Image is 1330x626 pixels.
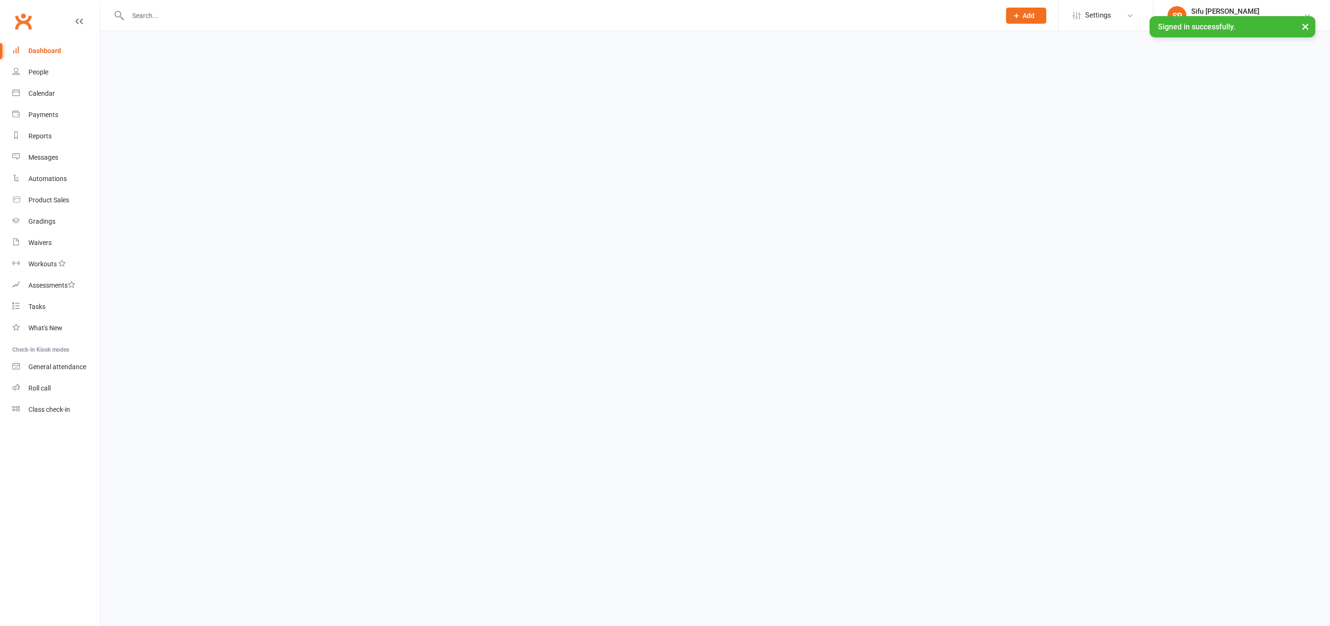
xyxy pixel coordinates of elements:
span: Add [1023,12,1034,19]
a: Calendar [12,83,100,104]
a: Gradings [12,211,100,232]
div: Messages [28,154,58,161]
span: Signed in successfully. [1158,22,1235,31]
a: Assessments [12,275,100,296]
a: Messages [12,147,100,168]
div: Tasks [28,303,45,310]
div: What's New [28,324,63,332]
span: Settings [1085,5,1111,26]
div: People [28,68,48,76]
div: Product Sales [28,196,69,204]
div: General attendance [28,363,86,371]
a: Product Sales [12,190,100,211]
div: Class check-in [28,406,70,413]
div: Roll call [28,384,51,392]
a: Roll call [12,378,100,399]
div: Calendar [28,90,55,97]
a: Workouts [12,254,100,275]
a: Waivers [12,232,100,254]
div: Automations [28,175,67,182]
div: Payments [28,111,58,118]
button: Add [1006,8,1046,24]
button: × [1297,16,1314,36]
a: Dashboard [12,40,100,62]
div: SP [1168,6,1186,25]
div: Assessments [28,281,75,289]
div: Dashboard [28,47,61,54]
a: Class kiosk mode [12,399,100,420]
input: Search... [125,9,994,22]
div: Gradings [28,218,55,225]
a: Tasks [12,296,100,318]
a: Automations [12,168,100,190]
div: Waivers [28,239,52,246]
a: Reports [12,126,100,147]
div: Reports [28,132,52,140]
a: What's New [12,318,100,339]
a: People [12,62,100,83]
div: Workouts [28,260,57,268]
a: General attendance kiosk mode [12,356,100,378]
a: Clubworx [11,9,35,33]
div: Head Academy Kung Fu South Pty Ltd [1191,16,1303,24]
div: Sifu [PERSON_NAME] [1191,7,1303,16]
a: Payments [12,104,100,126]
